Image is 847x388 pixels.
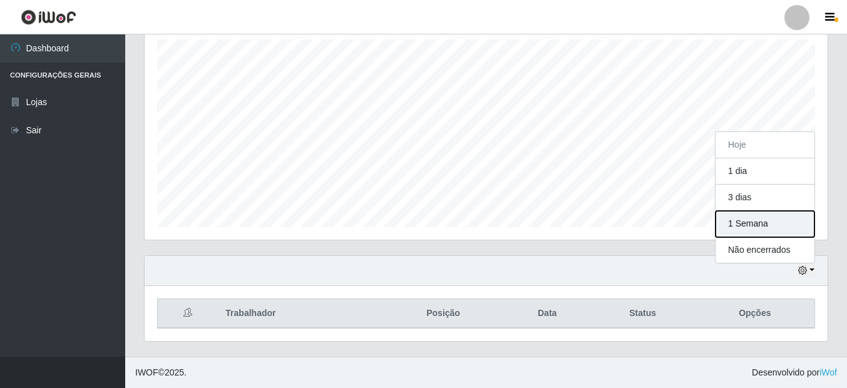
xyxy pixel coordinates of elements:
img: CoreUI Logo [21,9,76,25]
span: © 2025 . [135,366,187,379]
span: Desenvolvido por [752,366,837,379]
th: Trabalhador [218,299,382,329]
th: Status [590,299,696,329]
th: Posição [382,299,504,329]
button: 1 dia [716,158,814,185]
button: Hoje [716,132,814,158]
th: Opções [696,299,815,329]
a: iWof [819,367,837,377]
th: Data [505,299,590,329]
button: 3 dias [716,185,814,211]
button: Não encerrados [716,237,814,263]
button: 1 Semana [716,211,814,237]
span: IWOF [135,367,158,377]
